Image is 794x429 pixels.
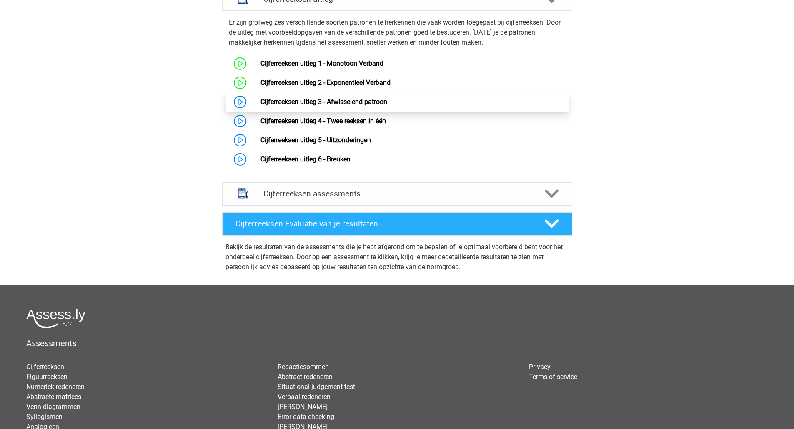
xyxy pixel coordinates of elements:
a: Privacy [529,363,551,371]
a: Error data checking [278,413,334,421]
a: Verbaal redeneren [278,393,331,401]
h4: Cijferreeksen assessments [263,189,531,198]
a: Abstracte matrices [26,393,81,401]
a: Numeriek redeneren [26,383,85,391]
p: Bekijk de resultaten van de assessments die je hebt afgerond om te bepalen of je optimaal voorber... [225,242,569,272]
a: Cijferreeksen uitleg 1 - Monotoon Verband [260,60,383,67]
a: Figuurreeksen [26,373,68,381]
img: Assessly logo [26,309,85,328]
a: Cijferreeksen uitleg 4 - Twee reeksen in één [260,117,386,125]
a: Terms of service [529,373,577,381]
a: Cijferreeksen uitleg 5 - Uitzonderingen [260,136,371,144]
a: Redactiesommen [278,363,329,371]
img: cijferreeksen assessments [233,183,254,204]
a: Cijferreeksen Evaluatie van je resultaten [219,212,576,236]
a: Situational judgement test [278,383,355,391]
a: Cijferreeksen uitleg 2 - Exponentieel Verband [260,79,391,87]
h5: Assessments [26,338,768,348]
a: assessments Cijferreeksen assessments [219,182,576,206]
a: Venn diagrammen [26,403,80,411]
a: Syllogismen [26,413,63,421]
a: Abstract redeneren [278,373,333,381]
h4: Cijferreeksen Evaluatie van je resultaten [235,219,531,228]
a: Cijferreeksen uitleg 3 - Afwisselend patroon [260,98,387,106]
a: Cijferreeksen uitleg 6 - Breuken [260,155,351,163]
a: [PERSON_NAME] [278,403,328,411]
p: Er zijn grofweg zes verschillende soorten patronen te herkennen die vaak worden toegepast bij cij... [229,17,566,47]
a: Cijferreeksen [26,363,64,371]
